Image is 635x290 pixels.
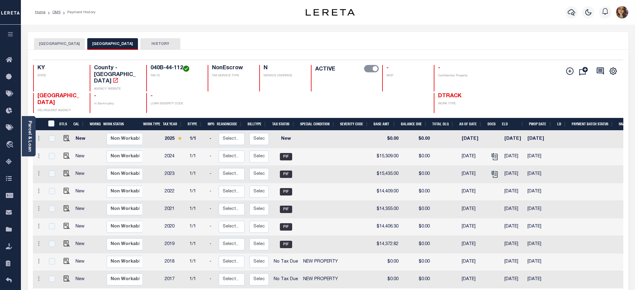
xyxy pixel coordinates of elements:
td: 1/1 [187,253,207,271]
th: Payment Batch Status: activate to sort column ascending [569,118,616,131]
span: [GEOGRAPHIC_DATA] [37,93,79,106]
td: [DATE] [502,271,525,288]
td: 1/1 [187,148,207,166]
td: $0.00 [401,166,432,183]
td: 2023 [162,166,187,183]
td: [DATE] [502,148,525,166]
img: logo-dark.svg [306,9,355,16]
td: $0.00 [401,236,432,253]
td: $14,355.00 [374,201,401,218]
p: TAX ID [151,74,200,78]
td: [DATE] [525,253,553,271]
span: PIF [280,241,292,248]
td: - [207,218,216,236]
td: $0.00 [401,253,432,271]
span: - [151,93,153,99]
li: Payment History [61,10,96,15]
td: [DATE] [459,271,487,288]
td: 1/1 [187,218,207,236]
span: PIF [280,188,292,195]
td: $0.00 [374,271,401,288]
td: [DATE] [459,201,487,218]
td: $14,406.30 [374,218,401,236]
td: [DATE] [525,218,553,236]
td: $0.00 [401,201,432,218]
td: $14,409.00 [374,183,401,201]
img: Star.svg [178,136,182,140]
th: Special Condition: activate to sort column ascending [298,118,338,131]
td: [DATE] [525,148,553,166]
td: $0.00 [401,218,432,236]
td: 1/1 [187,166,207,183]
th: WorkQ [87,118,101,131]
th: DTLS [57,118,71,131]
td: New [73,166,90,183]
td: $0.00 [401,131,432,148]
td: [DATE] [525,201,553,218]
td: New [73,201,90,218]
th: ReasonCode: activate to sort column ascending [214,118,245,131]
td: New [73,148,90,166]
span: NEW PROPERTY [303,277,338,281]
p: LOAN SEVERITY CODE [151,102,200,106]
td: [DATE] [459,166,487,183]
td: $0.00 [374,253,401,271]
td: New [73,271,90,288]
td: $0.00 [401,183,432,201]
span: - [386,65,389,71]
td: - [207,271,216,288]
p: AGENCY WEBSITE [94,87,139,91]
th: LD: activate to sort column ascending [555,118,569,131]
td: [DATE] [502,166,525,183]
label: ACTIVE [315,65,335,74]
span: PIF [280,223,292,231]
h4: County - [GEOGRAPHIC_DATA] [94,65,139,85]
td: New [73,131,90,148]
span: - [438,65,440,71]
td: [DATE] [502,183,525,201]
th: PWOP Date: activate to sort column ascending [527,118,555,131]
td: 2025 [162,131,187,148]
button: [GEOGRAPHIC_DATA] [87,38,138,50]
td: - [207,148,216,166]
td: No Tax Due [271,253,300,271]
td: New [73,183,90,201]
th: Docs [485,118,500,131]
i: travel_explore [6,141,16,149]
span: DTRACK [438,93,461,99]
td: New [73,253,90,271]
span: PIF [280,153,292,160]
td: New [73,218,90,236]
h4: KY [37,65,82,72]
span: PIF [280,206,292,213]
td: 1/1 [187,183,207,201]
td: - [207,236,216,253]
td: - [207,166,216,183]
td: 2017 [162,271,187,288]
th: Tax Year: activate to sort column ascending [160,118,185,131]
td: 2021 [162,201,187,218]
td: [DATE] [459,131,487,148]
td: 1/1 [187,236,207,253]
h4: 040B-44-112 [151,65,200,72]
h4: NonEscrow [212,65,252,72]
p: WOP [386,74,426,78]
th: Work Status [101,118,142,131]
td: [DATE] [459,183,487,201]
td: [DATE] [459,253,487,271]
td: [DATE] [459,218,487,236]
td: 2019 [162,236,187,253]
p: In Bankruptcy [94,102,139,106]
td: $14,372.82 [374,236,401,253]
th: SNAP: activate to sort column ascending [616,118,635,131]
th: RType: activate to sort column ascending [185,118,205,131]
td: $15,309.00 [374,148,401,166]
td: [DATE] [459,148,487,166]
td: [DATE] [525,166,553,183]
td: 2018 [162,253,187,271]
th: CAL: activate to sort column ascending [71,118,87,131]
td: 2024 [162,148,187,166]
td: 1/1 [187,131,207,148]
td: [DATE] [502,131,525,148]
td: 1/1 [187,271,207,288]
